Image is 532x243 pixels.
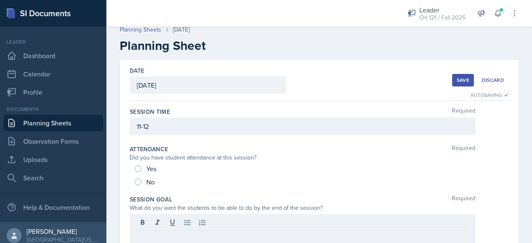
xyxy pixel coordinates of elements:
[130,108,170,116] label: Session Time
[3,169,103,186] a: Search
[452,108,475,116] span: Required
[470,91,509,99] div: Autosaving
[419,13,465,22] div: CH 121 / Fall 2025
[130,153,475,162] div: Did you have student attendance at this session?
[3,38,103,46] div: Leader
[477,74,509,86] button: Discard
[27,227,100,236] div: [PERSON_NAME]
[3,66,103,82] a: Calendar
[457,77,469,83] div: Save
[3,106,103,113] div: Documents
[3,133,103,150] a: Observation Forms
[452,145,475,153] span: Required
[452,195,475,204] span: Required
[137,121,468,131] p: 11-12
[130,195,172,204] label: Session Goal
[3,115,103,131] a: Planning Sheets
[130,66,144,75] label: Date
[120,25,161,34] a: Planning Sheets
[120,38,519,53] h2: Planning Sheet
[146,164,156,173] span: Yes
[146,178,155,186] span: No
[130,145,168,153] label: Attendance
[3,84,103,101] a: Profile
[173,25,190,34] div: [DATE]
[482,77,504,83] div: Discard
[130,204,475,212] div: What do you want the students to be able to do by the end of the session?
[3,151,103,168] a: Uploads
[3,47,103,64] a: Dashboard
[452,74,474,86] button: Save
[3,199,103,216] div: Help & Documentation
[419,5,465,15] div: Leader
